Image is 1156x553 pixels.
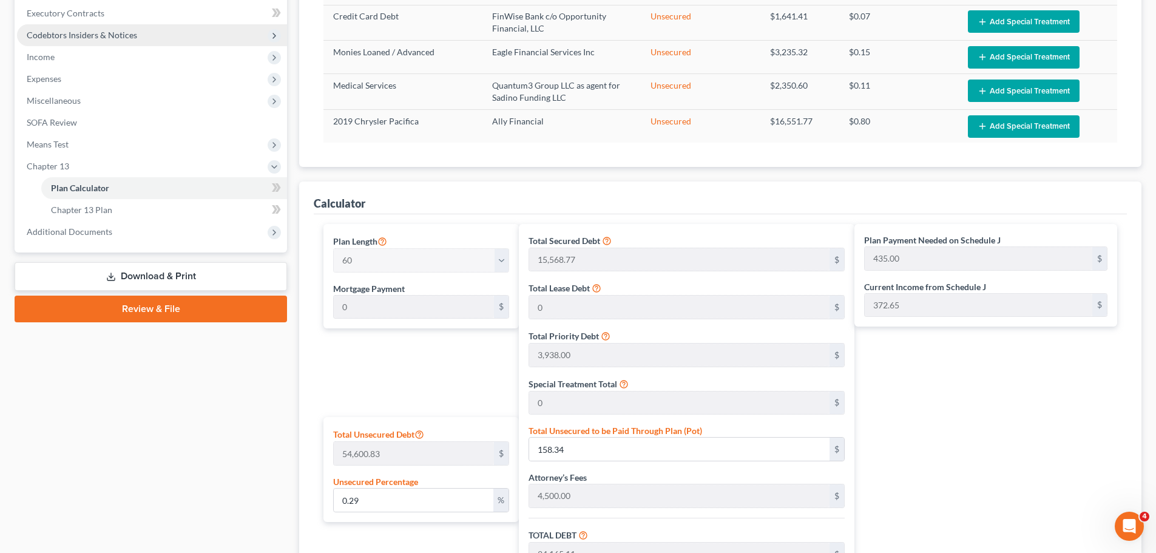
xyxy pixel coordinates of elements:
[334,489,493,512] input: 0.00
[314,196,365,211] div: Calculator
[493,489,509,512] div: %
[17,2,287,24] a: Executory Contracts
[760,74,840,109] td: $2,350.60
[323,109,482,143] td: 2019 Chrysler Pacifica
[529,248,830,271] input: 0.00
[529,392,830,415] input: 0.00
[968,115,1080,138] button: Add Special Treatment
[864,234,1001,246] label: Plan Payment Needed on Schedule J
[27,161,69,171] span: Chapter 13
[323,5,482,40] td: Credit Card Debt
[333,282,405,295] label: Mortgage Payment
[27,226,112,237] span: Additional Documents
[839,74,958,109] td: $0.11
[15,262,287,291] a: Download & Print
[968,80,1080,102] button: Add Special Treatment
[323,74,482,109] td: Medical Services
[27,30,137,40] span: Codebtors Insiders & Notices
[15,296,287,322] a: Review & File
[1092,247,1107,270] div: $
[529,344,830,367] input: 0.00
[865,247,1092,270] input: 0.00
[482,109,641,143] td: Ally Financial
[830,392,844,415] div: $
[51,205,112,215] span: Chapter 13 Plan
[27,117,77,127] span: SOFA Review
[529,330,599,342] label: Total Priority Debt
[482,5,641,40] td: FinWise Bank c/o Opportunity Financial, LLC
[1140,512,1149,521] span: 4
[482,41,641,74] td: Eagle Financial Services Inc
[27,139,69,149] span: Means Test
[830,296,844,319] div: $
[27,73,61,84] span: Expenses
[830,344,844,367] div: $
[830,248,844,271] div: $
[839,5,958,40] td: $0.07
[830,484,844,507] div: $
[529,484,830,507] input: 0.00
[968,46,1080,69] button: Add Special Treatment
[641,41,760,74] td: Unsecured
[529,234,600,247] label: Total Secured Debt
[334,296,494,319] input: 0.00
[27,8,104,18] span: Executory Contracts
[51,183,109,193] span: Plan Calculator
[864,280,986,293] label: Current Income from Schedule J
[333,234,387,248] label: Plan Length
[323,41,482,74] td: Monies Loaned / Advanced
[1115,512,1144,541] iframe: Intercom live chat
[641,109,760,143] td: Unsecured
[839,41,958,74] td: $0.15
[482,74,641,109] td: Quantum3 Group LLC as agent for Sadino Funding LLC
[333,427,424,441] label: Total Unsecured Debt
[529,529,576,541] label: TOTAL DEBT
[529,424,702,437] label: Total Unsecured to be Paid Through Plan (Pot)
[529,438,830,461] input: 0.00
[333,475,418,488] label: Unsecured Percentage
[968,10,1080,33] button: Add Special Treatment
[529,378,617,390] label: Special Treatment Total
[760,109,840,143] td: $16,551.77
[1092,294,1107,317] div: $
[41,177,287,199] a: Plan Calculator
[27,52,55,62] span: Income
[830,438,844,461] div: $
[27,95,81,106] span: Miscellaneous
[17,112,287,134] a: SOFA Review
[494,442,509,465] div: $
[760,41,840,74] td: $3,235.32
[529,282,590,294] label: Total Lease Debt
[41,199,287,221] a: Chapter 13 Plan
[641,74,760,109] td: Unsecured
[334,442,494,465] input: 0.00
[529,471,587,484] label: Attorney’s Fees
[494,296,509,319] div: $
[641,5,760,40] td: Unsecured
[839,109,958,143] td: $0.80
[760,5,840,40] td: $1,641.41
[865,294,1092,317] input: 0.00
[529,296,830,319] input: 0.00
